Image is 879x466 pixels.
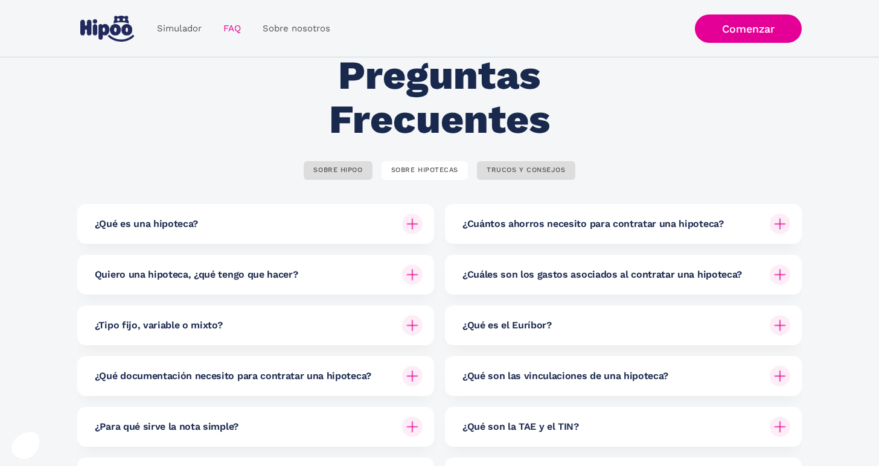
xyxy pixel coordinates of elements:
[462,369,668,383] h6: ¿Qué son las vinculaciones de una hipoteca?
[95,217,198,231] h6: ¿Qué es una hipoteca?
[95,369,371,383] h6: ¿Qué documentación necesito para contratar una hipoteca?
[391,166,458,175] div: SOBRE HIPOTECAS
[95,268,298,281] h6: Quiero una hipoteca, ¿qué tengo que hacer?
[462,217,724,231] h6: ¿Cuántos ahorros necesito para contratar una hipoteca?
[95,420,238,433] h6: ¿Para qué sirve la nota simple?
[695,14,802,43] a: Comenzar
[260,54,618,141] h2: Preguntas Frecuentes
[462,268,742,281] h6: ¿Cuáles son los gastos asociados al contratar una hipoteca?
[213,17,252,40] a: FAQ
[462,420,579,433] h6: ¿Qué son la TAE y el TIN?
[462,319,552,332] h6: ¿Qué es el Euríbor?
[487,166,566,175] div: TRUCOS Y CONSEJOS
[95,319,223,332] h6: ¿Tipo fijo, variable o mixto?
[313,166,362,175] div: SOBRE HIPOO
[146,17,213,40] a: Simulador
[77,11,136,46] a: home
[252,17,341,40] a: Sobre nosotros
